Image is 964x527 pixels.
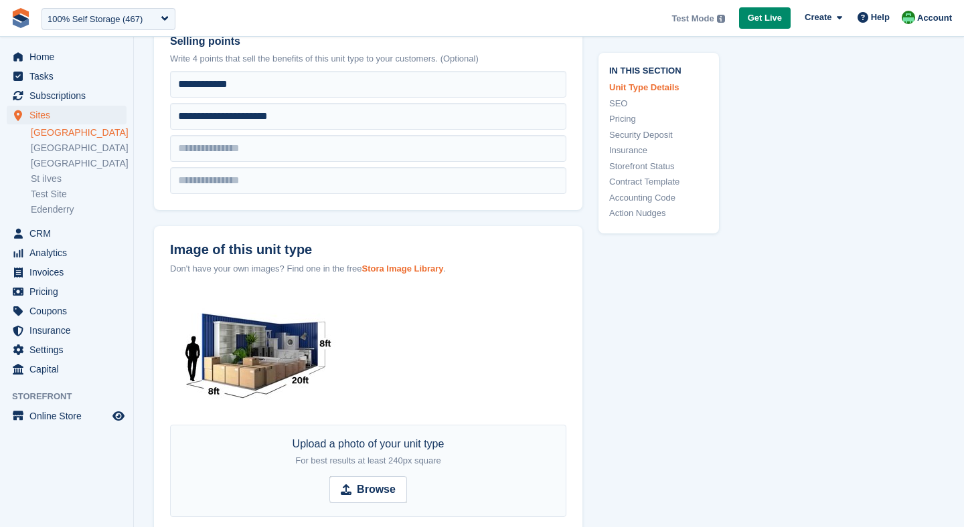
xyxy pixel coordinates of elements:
[170,52,566,66] p: Write 4 points that sell the benefits of this unit type to your customers. (Optional)
[31,157,127,170] a: [GEOGRAPHIC_DATA]
[7,321,127,340] a: menu
[917,11,952,25] span: Account
[31,173,127,185] a: St iIves
[609,175,708,189] a: Contract Template
[609,63,708,76] span: In this section
[29,263,110,282] span: Invoices
[7,224,127,243] a: menu
[29,302,110,320] span: Coupons
[12,390,133,403] span: Storefront
[29,282,110,301] span: Pricing
[609,81,708,94] a: Unit Type Details
[748,11,782,25] span: Get Live
[293,436,445,468] div: Upload a photo of your unit type
[170,33,566,49] label: Selling points
[902,11,915,24] img: Laura Carlisle
[329,476,407,503] input: Browse
[7,243,127,262] a: menu
[29,67,110,86] span: Tasks
[609,128,708,141] a: Security Deposit
[357,482,396,498] strong: Browse
[609,159,708,173] a: Storefront Status
[609,207,708,220] a: Action Nudges
[170,292,341,420] img: 20-ft-container.jpg
[29,407,110,425] span: Online Store
[7,360,127,379] a: menu
[29,224,110,243] span: CRM
[31,203,127,216] a: Edenderry
[609,144,708,157] a: Insurance
[29,360,110,379] span: Capital
[7,282,127,301] a: menu
[609,191,708,204] a: Accounting Code
[11,8,31,28] img: stora-icon-8386f47178a22dfd0bd8f6a31ec36ba5ce8667c1dd55bd0f319d3a0aa187defe.svg
[29,106,110,124] span: Sites
[739,7,791,29] a: Get Live
[48,13,143,26] div: 100% Self Storage (467)
[871,11,890,24] span: Help
[29,321,110,340] span: Insurance
[7,340,127,359] a: menu
[7,106,127,124] a: menu
[31,188,127,201] a: Test Site
[7,67,127,86] a: menu
[671,12,714,25] span: Test Mode
[7,86,127,105] a: menu
[717,15,725,23] img: icon-info-grey-7440780725fd019a000dd9b08b2336e03edf1995a4989e88bcd33f0948082b44.svg
[7,47,127,66] a: menu
[29,86,110,105] span: Subscriptions
[170,262,566,276] div: Don't have your own images? Find one in the free .
[29,47,110,66] span: Home
[29,340,110,359] span: Settings
[29,243,110,262] span: Analytics
[170,242,566,257] label: Image of this unit type
[609,112,708,126] a: Pricing
[31,126,127,139] a: [GEOGRAPHIC_DATA]
[609,96,708,110] a: SEO
[7,263,127,282] a: menu
[295,455,441,465] span: For best results at least 240px square
[361,263,443,274] a: Stora Image Library
[31,142,127,154] a: [GEOGRAPHIC_DATA]
[7,407,127,425] a: menu
[110,408,127,424] a: Preview store
[7,302,127,320] a: menu
[805,11,831,24] span: Create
